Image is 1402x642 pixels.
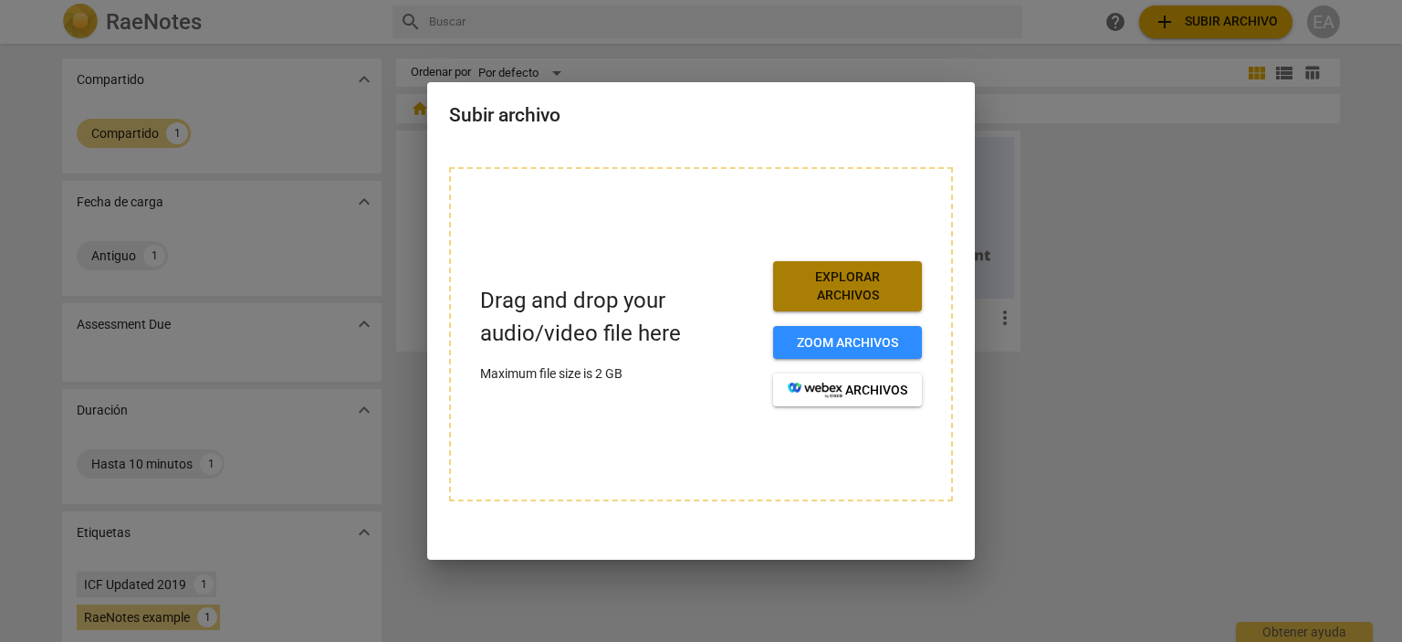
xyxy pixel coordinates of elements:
button: Explorar archivos [773,261,922,311]
h2: Subir archivo [449,104,953,127]
p: Maximum file size is 2 GB [480,364,759,384]
span: Explorar archivos [788,268,907,304]
button: archivos [773,374,922,406]
button: Zoom archivos [773,326,922,359]
span: archivos [788,382,907,400]
span: Zoom archivos [788,334,907,353]
p: Drag and drop your audio/video file here [480,285,759,349]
